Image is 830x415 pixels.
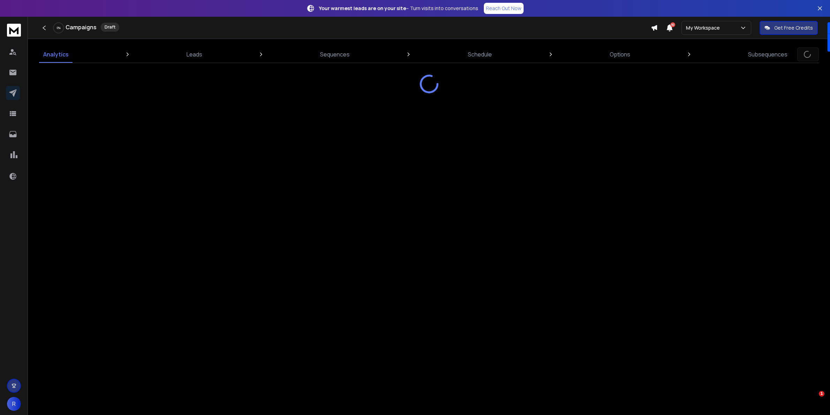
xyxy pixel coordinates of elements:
p: Leads [186,50,202,59]
img: logo [7,24,21,37]
a: Subsequences [744,46,792,63]
p: Schedule [468,50,492,59]
p: Get Free Credits [774,24,813,31]
p: Reach Out Now [486,5,521,12]
a: Analytics [39,46,73,63]
div: Draft [101,23,119,32]
a: Options [606,46,634,63]
button: R [7,397,21,411]
p: Subsequences [748,50,787,59]
a: Leads [182,46,206,63]
p: My Workspace [686,24,723,31]
p: Analytics [43,50,69,59]
p: – Turn visits into conversations [319,5,478,12]
strong: Your warmest leads are on your site [319,5,406,11]
iframe: Intercom live chat [805,391,821,408]
p: 0 % [57,26,61,30]
p: Options [610,50,630,59]
button: Get Free Credits [760,21,818,35]
span: 1 [819,391,824,397]
span: 50 [670,22,675,27]
a: Reach Out Now [484,3,524,14]
h1: Campaigns [66,23,97,31]
a: Sequences [316,46,354,63]
a: Schedule [464,46,496,63]
p: Sequences [320,50,350,59]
